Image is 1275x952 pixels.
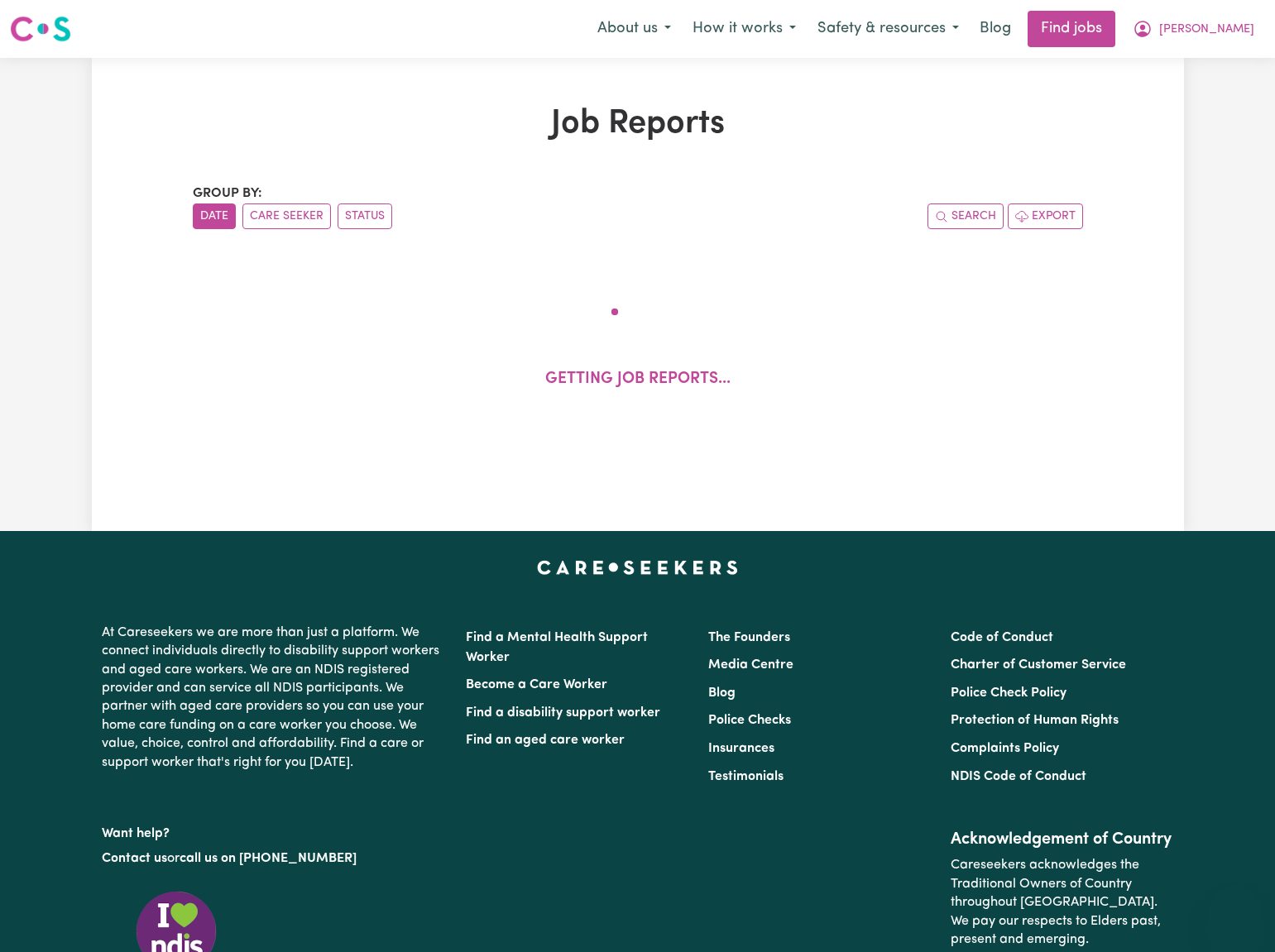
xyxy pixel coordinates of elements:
button: My Account [1122,12,1265,46]
a: Police Check Policy [951,686,1066,700]
a: NDIS Code of Conduct [951,770,1086,783]
a: Media Centre [708,658,793,672]
a: Careseekers logo [10,10,71,48]
a: Contact us [102,852,167,865]
span: Group by: [193,187,262,200]
a: Complaints Policy [951,742,1059,755]
a: Testimonials [708,770,784,783]
a: call us on [PHONE_NUMBER] [180,852,357,865]
img: Careseekers logo [10,14,71,44]
button: About us [587,12,682,46]
p: Getting job reports... [545,368,731,392]
a: Find a Mental Health Support Worker [466,631,648,664]
button: Search [927,203,1004,229]
span: [PERSON_NAME] [1159,21,1254,39]
a: Insurances [708,742,774,755]
a: Find an aged care worker [466,734,625,747]
button: Safety & resources [807,12,970,46]
a: Charter of Customer Service [951,658,1126,672]
button: sort invoices by date [193,203,236,229]
h2: Acknowledgement of Country [951,830,1173,849]
a: Find jobs [1028,11,1115,47]
button: How it works [682,12,807,46]
iframe: Button to launch messaging window [1209,886,1262,939]
a: The Founders [708,631,790,644]
a: Careseekers home page [537,561,738,574]
h1: Job Reports [193,104,1083,144]
button: sort invoices by care seeker [242,203,331,229]
p: Want help? [102,818,446,843]
a: Protection of Human Rights [951,714,1119,727]
a: Blog [708,686,736,700]
p: At Careseekers we are more than just a platform. We connect individuals directly to disability su... [102,617,446,778]
button: Export [1008,203,1083,229]
button: sort invoices by paid status [338,203,392,229]
a: Become a Care Worker [466,678,607,691]
a: Find a disability support worker [466,706,660,720]
a: Blog [970,11,1021,47]
a: Police Checks [708,714,791,727]
p: or [102,843,446,874]
a: Code of Conduct [951,631,1053,644]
